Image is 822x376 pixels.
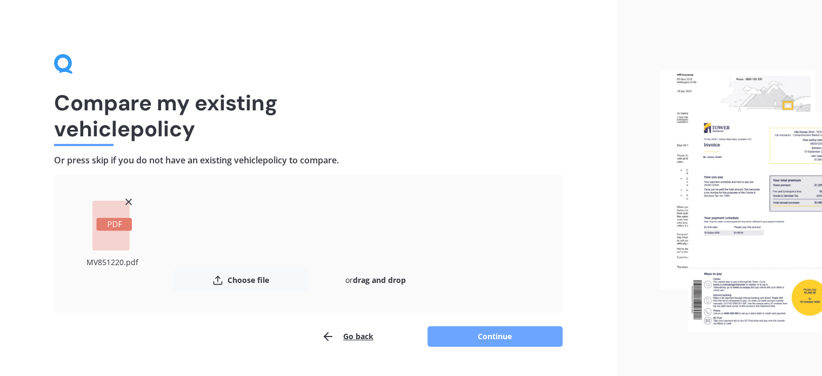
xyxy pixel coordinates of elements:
[54,90,563,142] h1: Compare my existing vehicle policy
[427,326,563,347] button: Continue
[76,255,149,269] div: MV851220.pdf
[322,326,373,347] button: Go back
[173,269,308,291] button: Choose file
[660,70,822,332] img: files.webp
[308,269,443,291] div: or
[54,155,563,166] h4: Or press skip if you do not have an existing vehicle policy to compare.
[353,275,406,285] b: drag and drop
